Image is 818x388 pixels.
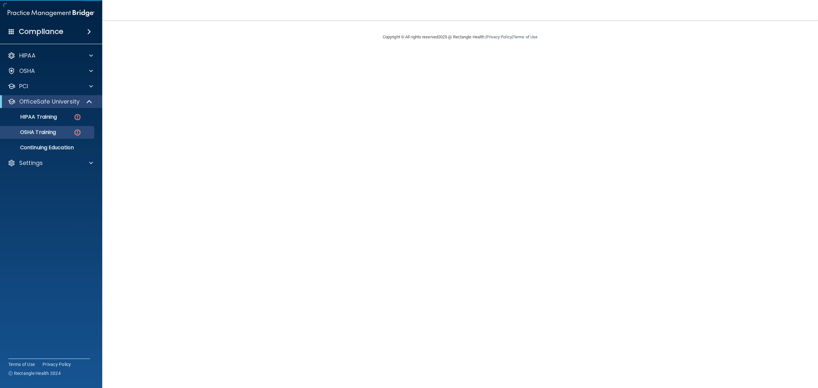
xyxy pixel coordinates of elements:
[8,159,93,167] a: Settings
[8,98,93,105] a: OfficeSafe University
[343,27,577,47] div: Copyright © All rights reserved 2025 @ Rectangle Health | |
[4,114,57,120] p: HIPAA Training
[42,361,71,368] a: Privacy Policy
[19,67,35,75] p: OSHA
[19,98,80,105] p: OfficeSafe University
[19,159,43,167] p: Settings
[19,82,28,90] p: PCI
[8,7,95,19] img: PMB logo
[8,82,93,90] a: PCI
[8,67,93,75] a: OSHA
[19,52,35,59] p: HIPAA
[8,361,35,368] a: Terms of Use
[4,144,91,151] p: Continuing Education
[8,52,93,59] a: HIPAA
[73,113,81,121] img: danger-circle.6113f641.png
[4,129,56,136] p: OSHA Training
[8,370,61,376] span: Ⓒ Rectangle Health 2024
[486,35,512,39] a: Privacy Policy
[19,27,63,36] h4: Compliance
[73,128,81,136] img: danger-circle.6113f641.png
[513,35,537,39] a: Terms of Use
